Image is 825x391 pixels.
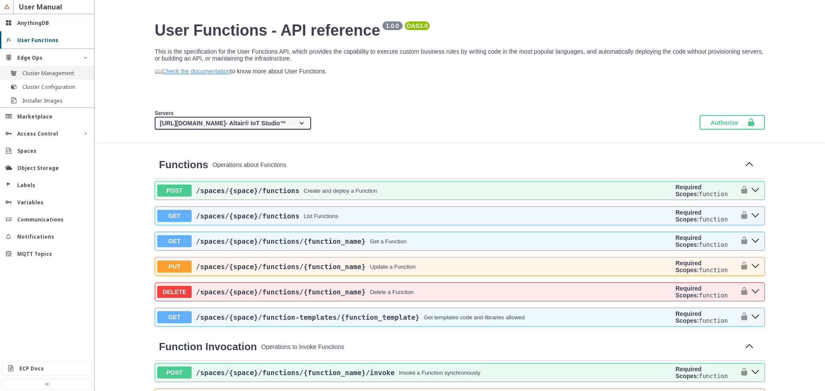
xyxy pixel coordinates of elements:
[749,367,762,378] button: post ​/spaces​/{space}​/functions​/{function_name}​/invoke
[699,373,727,379] code: function
[699,216,727,223] code: function
[736,260,749,273] button: authorization button unlocked
[749,236,762,247] button: get ​/spaces​/{space}​/functions​/{function_name}
[749,210,762,221] button: get ​/spaces​/{space}​/functions
[159,159,208,171] a: Functions
[749,261,762,272] button: put ​/spaces​/{space}​/functions​/{function_name}
[159,341,257,353] a: Function Invocation
[157,286,672,298] button: DELETE/spaces/{space}/functions/{function_name}Delete a Function
[196,187,299,195] span: /spaces /{space} /functions
[370,289,414,295] div: Delete a Function
[155,68,765,75] p: 📖 to know more about User Functions.
[196,263,366,271] span: /spaces /{space} /functions /{function_name}
[742,340,756,353] button: Collapse operation
[699,191,727,197] code: function
[157,261,672,273] button: PUT/spaces/{space}/functions/{function_name}Update a Function
[406,22,428,29] pre: OAS 3.0
[157,235,192,247] span: GET
[742,158,756,171] button: Collapse operation
[749,286,762,297] button: delete ​/spaces​/{space}​/functions​/{function_name}
[675,234,702,248] b: Required Scopes:
[155,48,765,62] p: This is the specification for the User Functions API, which provides the capability to execute cu...
[157,185,672,197] button: POST/spaces/{space}/functionsCreate and deploy a Function
[675,184,702,197] b: Required Scopes:
[699,241,727,248] code: function
[370,264,416,270] div: Update a Function
[736,310,749,324] button: authorization button unlocked
[304,188,377,194] div: Create and deploy a Function
[157,367,672,379] button: POST/spaces/{space}/functions/{function_name}/invokeInvoke a Function synchronously
[196,187,299,195] a: /spaces/{space}/functions
[749,312,762,323] button: get ​/spaces​/{space}​/function-templates​/{function_template}
[155,110,174,116] span: Servers
[196,263,366,271] a: /spaces/{space}/functions/{function_name}
[196,237,366,246] a: /spaces/{space}/functions/{function_name}
[157,311,192,323] span: GET
[157,210,672,222] button: GET/spaces/{space}/functionsList Functions
[675,285,702,299] b: Required Scopes:
[699,292,727,299] code: function
[699,317,727,324] code: function
[675,209,702,223] b: Required Scopes:
[155,21,765,39] h2: User Functions - API reference
[157,235,672,247] button: GET/spaces/{space}/functions/{function_name}Get a Function
[196,313,419,321] span: /spaces /{space} /function-templates /{function_template}
[736,366,749,379] button: authorization button unlocked
[196,288,366,296] a: /spaces/{space}/functions/{function_name}
[157,210,192,222] span: GET
[196,288,366,296] span: /spaces /{space} /functions /{function_name}
[700,115,765,130] button: Authorize
[196,212,299,220] a: /spaces/{space}/functions
[424,314,525,321] div: Get templates code and libraries allowed
[370,238,406,245] div: Get a Function
[213,161,738,168] p: Operations about Functions
[736,234,749,248] button: authorization button unlocked
[675,260,702,273] b: Required Scopes:
[736,285,749,299] button: authorization button unlocked
[736,184,749,197] button: authorization button unlocked
[196,369,394,377] span: /spaces /{space} /functions /{function_name} /invoke
[196,212,299,220] span: /spaces /{space} /functions
[749,185,762,196] button: post ​/spaces​/{space}​/functions
[157,311,672,323] button: GET/spaces/{space}/function-templates/{function_template}Get templates code and libraries allowed
[196,369,394,377] a: /spaces/{space}/functions/{function_name}/invoke
[162,68,230,75] a: Check the documentation
[196,237,366,246] span: /spaces /{space} /functions /{function_name}
[736,209,749,223] button: authorization button unlocked
[675,366,702,379] b: Required Scopes:
[157,367,192,379] span: POST
[384,22,401,29] pre: 1.0.0
[699,267,727,273] code: function
[157,286,192,298] span: DELETE
[710,118,747,127] span: Authorize
[157,261,192,273] span: PUT
[157,185,192,197] span: POST
[675,310,702,324] b: Required Scopes:
[261,343,738,350] p: Operations to invoke Functions
[304,213,338,219] div: List Functions
[399,370,480,376] div: Invoke a Function synchronously
[196,313,419,321] a: /spaces/{space}/function-templates/{function_template}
